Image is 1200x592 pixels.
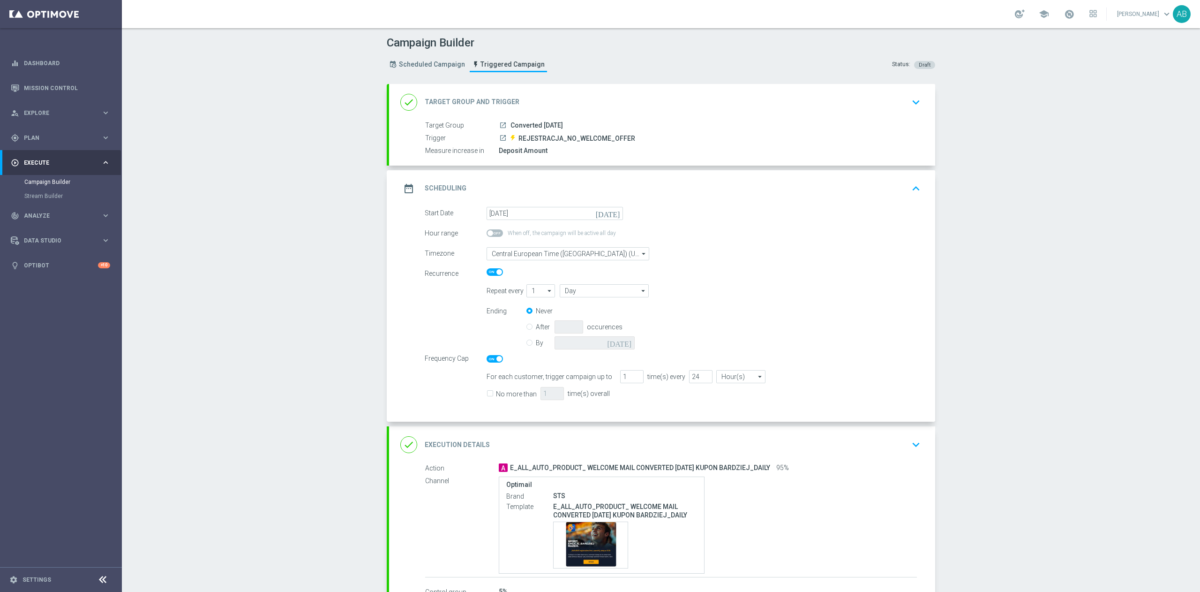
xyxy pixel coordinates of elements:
[425,464,499,472] label: Action
[101,108,110,117] i: keyboard_arrow_right
[24,189,121,203] div: Stream Builder
[11,261,19,270] i: lightbulb
[639,248,649,260] i: arrow_drop_down
[10,109,111,117] button: person_search Explore keyboard_arrow_right
[536,323,555,331] label: After
[11,134,101,142] div: Plan
[1116,7,1173,21] a: [PERSON_NAME]keyboard_arrow_down
[24,160,101,166] span: Execute
[518,134,635,143] span: REJESTRACJA_NO_WELCOME_OFFER
[568,390,610,397] span: time(s) overall
[545,285,555,297] i: arrow_drop_down
[10,159,111,167] button: play_circle_outline Execute keyboard_arrow_right
[553,502,697,519] p: E_ALL_AUTO_PRODUCT_ WELCOME MAIL CONVERTED [DATE] KUPON BARDZIEJ_DAILY
[508,229,616,237] span: When off, the campaign will be active all day
[1173,5,1191,23] div: AB
[24,76,110,100] a: Mission Control
[400,436,924,454] div: done Execution Details keyboard_arrow_down
[909,182,923,196] i: keyboard_arrow_up
[756,371,765,383] i: arrow_drop_down
[387,57,467,72] a: Scheduled Campaign
[487,284,526,297] div: Repeat every
[400,436,417,453] i: done
[776,464,789,472] span: 95%
[101,236,110,245] i: keyboard_arrow_right
[98,262,110,268] div: +10
[387,36,549,50] h1: Campaign Builder
[22,577,51,583] a: Settings
[425,440,490,449] h2: Execution Details
[583,323,622,331] div: occurences
[506,502,553,511] label: Template
[9,576,18,584] i: settings
[24,253,98,278] a: Optibot
[400,94,417,111] i: done
[536,339,555,347] label: By
[11,59,19,68] i: equalizer
[510,121,563,130] span: Converted [DATE]
[496,390,537,398] label: No more than
[11,212,19,220] i: track_changes
[510,464,770,472] span: E_ALL_AUTO_PRODUCT_ WELCOME MAIL CONVERTED [DATE] KUPON BARDZIEJ_DAILY
[10,212,111,220] button: track_changes Analyze keyboard_arrow_right
[10,262,111,269] div: lightbulb Optibot +10
[892,61,910,69] div: Status:
[596,207,623,217] i: [DATE]
[909,438,923,452] i: keyboard_arrow_down
[399,61,465,68] span: Scheduled Campaign
[400,180,417,197] i: date_range
[499,146,917,155] div: Deposit Amount
[400,180,924,197] div: date_range Scheduling keyboard_arrow_up
[10,84,111,92] button: Mission Control
[506,492,553,501] label: Brand
[487,373,612,381] label: For each customer, trigger campaign up to
[908,436,924,454] button: keyboard_arrow_down
[425,270,458,277] span: Recurrence
[10,60,111,67] button: equalizer Dashboard
[908,93,924,111] button: keyboard_arrow_down
[639,285,648,297] i: arrow_drop_down
[425,207,487,217] div: Start Date
[24,213,101,219] span: Analyze
[24,238,101,243] span: Data Studio
[24,192,97,200] a: Stream Builder
[11,253,110,278] div: Optibot
[425,229,458,237] span: Hour range
[11,109,101,117] div: Explore
[425,477,499,485] label: Channel
[425,355,469,362] span: Frequency Cap
[499,463,508,472] span: A
[470,57,547,72] a: Triggered Campaign
[553,491,697,501] div: STS
[24,178,97,186] a: Campaign Builder
[11,51,110,76] div: Dashboard
[24,110,101,116] span: Explore
[480,61,545,68] span: Triggered Campaign
[11,236,101,245] div: Data Studio
[425,250,454,257] span: Timezone
[909,95,923,109] i: keyboard_arrow_down
[425,184,466,193] h2: Scheduling
[10,134,111,142] button: gps_fixed Plan keyboard_arrow_right
[607,336,635,347] i: [DATE]
[11,109,19,117] i: person_search
[11,159,19,167] i: play_circle_outline
[24,51,110,76] a: Dashboard
[11,159,101,167] div: Execute
[908,180,924,197] button: keyboard_arrow_up
[487,247,649,260] input: Central European Time (Warsaw) (UTC +02:00)
[10,237,111,244] button: Data Studio keyboard_arrow_right
[24,135,101,141] span: Plan
[425,147,499,155] label: Measure increase in
[487,304,526,318] div: Ending
[499,121,507,129] i: launch
[101,211,110,220] i: keyboard_arrow_right
[499,134,507,142] i: launch
[24,175,121,189] div: Campaign Builder
[560,284,649,297] input: Day
[506,481,697,489] label: Optimail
